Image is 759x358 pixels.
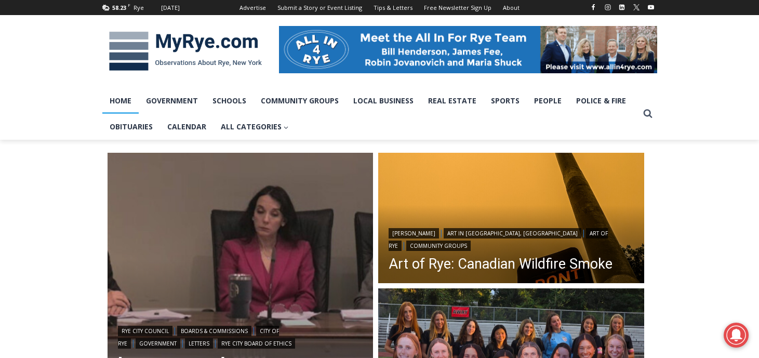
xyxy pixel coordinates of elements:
[346,88,421,114] a: Local Business
[221,121,289,132] span: All Categories
[638,104,657,123] button: View Search Form
[139,88,205,114] a: Government
[118,324,363,349] div: | | | | |
[112,4,126,11] span: 58.23
[602,1,614,14] a: Instagram
[102,114,160,140] a: Obituaries
[254,88,346,114] a: Community Groups
[102,88,139,114] a: Home
[569,88,633,114] a: Police & Fire
[205,88,254,114] a: Schools
[406,241,471,251] a: Community Groups
[389,256,634,272] a: Art of Rye: Canadian Wildfire Smoke
[160,114,214,140] a: Calendar
[616,1,628,14] a: Linkedin
[527,88,569,114] a: People
[378,153,644,286] img: [PHOTO: Canadian Wildfire Smoke. Few ventured out unmasked as the skies turned an eerie orange in...
[136,338,180,349] a: Government
[102,24,269,78] img: MyRye.com
[218,338,295,349] a: Rye City Board of Ethics
[587,1,600,14] a: Facebook
[421,88,484,114] a: Real Estate
[378,153,644,286] a: Read More Art of Rye: Canadian Wildfire Smoke
[484,88,527,114] a: Sports
[134,3,144,12] div: Rye
[645,1,657,14] a: YouTube
[214,114,296,140] a: All Categories
[279,26,657,73] img: All in for Rye
[118,326,279,349] a: City of Rye
[118,326,172,336] a: Rye City Council
[389,228,439,238] a: [PERSON_NAME]
[128,2,130,8] span: F
[185,338,213,349] a: Letters
[444,228,581,238] a: Art in [GEOGRAPHIC_DATA], [GEOGRAPHIC_DATA]
[177,326,251,336] a: Boards & Commissions
[630,1,643,14] a: X
[102,88,638,140] nav: Primary Navigation
[161,3,180,12] div: [DATE]
[389,226,634,251] div: | | |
